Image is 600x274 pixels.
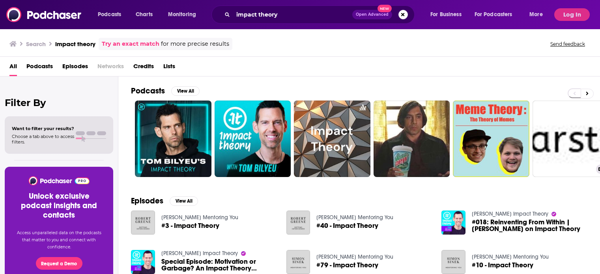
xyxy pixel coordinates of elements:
img: Podchaser - Follow, Share and Rate Podcasts [28,176,90,185]
span: Want to filter your results? [12,126,74,131]
h3: Search [26,40,46,48]
img: #40 - Impact Theory [286,211,310,235]
a: Robert Greene Mentoring You [161,214,238,221]
a: Robert Greene Mentoring You [316,214,393,221]
a: #10 - Impact Theory [472,262,533,268]
a: #79 - Impact Theory [316,262,378,268]
a: PodcastsView All [131,86,200,96]
div: Search podcasts, credits, & more... [219,6,422,24]
span: New [378,5,392,12]
a: Try an exact match [102,39,159,48]
img: Podchaser - Follow, Share and Rate Podcasts [6,7,82,22]
span: #018: Reinventing From Within | [PERSON_NAME] on Impact Theory [472,219,587,232]
img: #3 - Impact Theory [131,211,155,235]
img: Special Episode: Motivation or Garbage? An Impact Theory Original Game Show [131,250,155,274]
input: Search podcasts, credits, & more... [233,8,352,21]
img: #018: Reinventing From Within | Jarrett Adams on Impact Theory [441,211,465,235]
h2: Episodes [131,196,163,206]
a: Credits [133,60,154,76]
a: Tom Bilyeu's Impact Theory [472,211,548,217]
a: All [9,60,17,76]
a: Simon Sinek Mentoring You [316,253,393,260]
span: Podcasts [98,9,121,20]
a: EpisodesView All [131,196,198,206]
span: For Podcasters [475,9,512,20]
a: #40 - Impact Theory [316,222,378,229]
a: Podcasts [26,60,53,76]
img: #10 - Impact Theory [441,250,465,274]
a: Lists [163,60,175,76]
a: Episodes [62,60,88,76]
span: Charts [136,9,153,20]
img: #79 - Impact Theory [286,250,310,274]
button: Open AdvancedNew [352,10,392,19]
p: Access unparalleled data on the podcasts that matter to you and connect with confidence. [14,229,104,251]
span: for more precise results [161,39,229,48]
a: Charts [131,8,157,21]
button: open menu [524,8,553,21]
button: open menu [425,8,471,21]
h2: Filter By [5,97,113,108]
h2: Podcasts [131,86,165,96]
h3: Unlock exclusive podcast insights and contacts [14,192,104,220]
span: More [529,9,543,20]
span: Monitoring [168,9,196,20]
span: Choose a tab above to access filters. [12,134,74,145]
button: open menu [163,8,206,21]
a: #018: Reinventing From Within | Jarrett Adams on Impact Theory [472,219,587,232]
button: open menu [469,8,524,21]
button: Log In [554,8,590,21]
h3: impact theory [55,40,95,48]
button: View All [171,86,200,96]
a: Simon Sinek Mentoring You [472,253,549,260]
button: Send feedback [548,41,587,47]
span: For Business [430,9,462,20]
button: open menu [92,8,131,21]
button: View All [170,196,198,206]
h3: String Theory [536,166,593,173]
a: Tom Bilyeu's Impact Theory [161,250,238,257]
a: Special Episode: Motivation or Garbage? An Impact Theory Original Game Show [161,258,277,272]
span: Networks [97,60,124,76]
button: Request a Demo [36,257,82,270]
span: Open Advanced [356,13,389,17]
a: #3 - Impact Theory [161,222,219,229]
